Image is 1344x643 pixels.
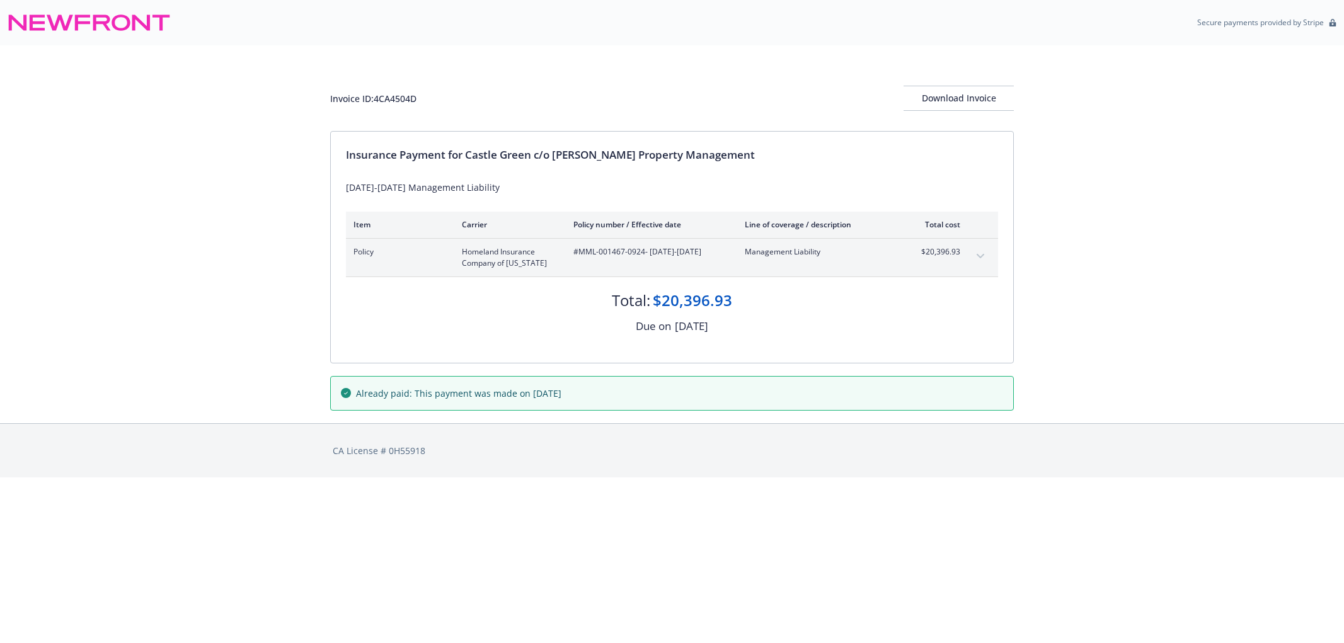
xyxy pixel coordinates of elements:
[573,246,725,258] span: #MML-001467-0924 - [DATE]-[DATE]
[745,246,893,258] span: Management Liability
[462,219,553,230] div: Carrier
[346,147,998,163] div: Insurance Payment for Castle Green c/o [PERSON_NAME] Property Management
[330,92,416,105] div: Invoice ID: 4CA4504D
[904,86,1014,110] div: Download Invoice
[462,246,553,269] span: Homeland Insurance Company of [US_STATE]
[913,219,960,230] div: Total cost
[653,290,732,311] div: $20,396.93
[913,246,960,258] span: $20,396.93
[353,246,442,258] span: Policy
[346,239,998,276] div: PolicyHomeland Insurance Company of [US_STATE]#MML-001467-0924- [DATE]-[DATE]Management Liability...
[904,86,1014,111] button: Download Invoice
[346,181,998,194] div: [DATE]-[DATE] Management Liability
[333,444,1011,457] div: CA License # 0H55918
[353,219,442,230] div: Item
[636,318,671,334] div: Due on
[573,219,725,230] div: Policy number / Effective date
[1197,17,1324,28] p: Secure payments provided by Stripe
[745,219,893,230] div: Line of coverage / description
[612,290,650,311] div: Total:
[970,246,991,266] button: expand content
[675,318,708,334] div: [DATE]
[356,387,561,400] span: Already paid: This payment was made on [DATE]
